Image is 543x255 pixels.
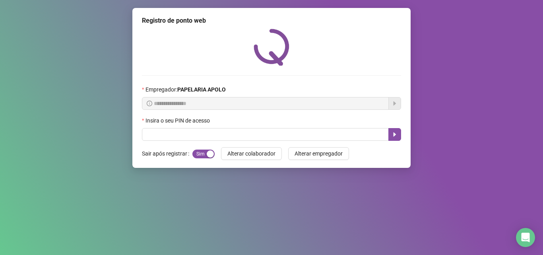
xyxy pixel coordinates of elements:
[145,85,226,94] span: Empregador :
[142,147,192,160] label: Sair após registrar
[221,147,282,160] button: Alterar colaborador
[516,228,535,247] div: Open Intercom Messenger
[254,29,289,66] img: QRPoint
[227,149,275,158] span: Alterar colaborador
[142,16,401,25] div: Registro de ponto web
[142,116,215,125] label: Insira o seu PIN de acesso
[177,86,226,93] strong: PAPELARIA APOLO
[392,131,398,138] span: caret-right
[147,101,152,106] span: info-circle
[295,149,343,158] span: Alterar empregador
[288,147,349,160] button: Alterar empregador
